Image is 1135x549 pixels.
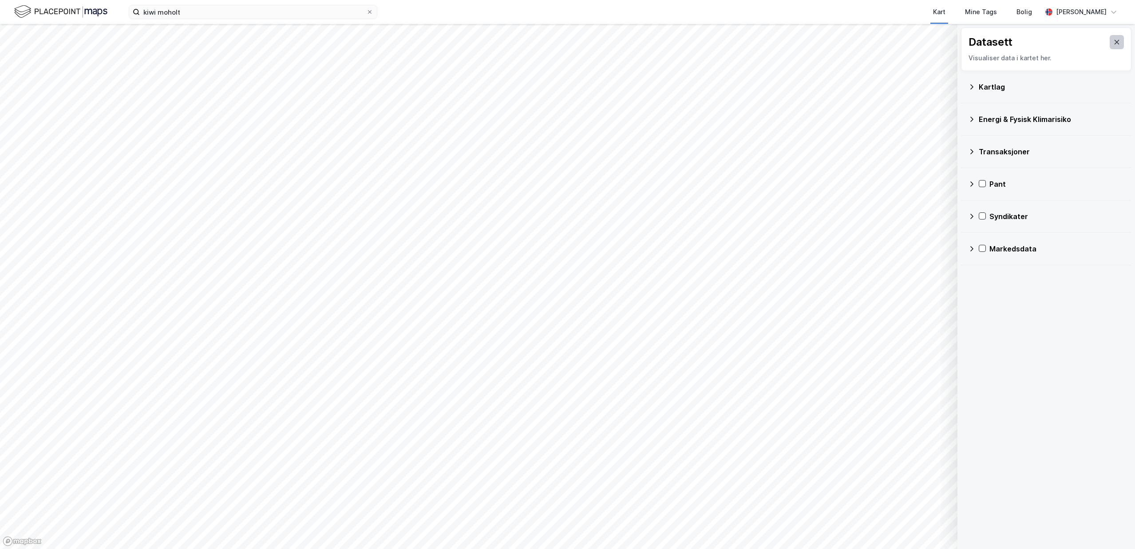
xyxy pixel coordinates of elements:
[969,53,1124,63] div: Visualiser data i kartet her.
[14,4,107,20] img: logo.f888ab2527a4732fd821a326f86c7f29.svg
[969,35,1012,49] div: Datasett
[3,536,42,546] a: Mapbox homepage
[1016,7,1032,17] div: Bolig
[1056,7,1107,17] div: [PERSON_NAME]
[1091,506,1135,549] iframe: Chat Widget
[989,179,1124,189] div: Pant
[933,7,945,17] div: Kart
[979,82,1124,92] div: Kartlag
[140,5,366,19] input: Søk på adresse, matrikkel, gårdeiere, leietakere eller personer
[979,146,1124,157] div: Transaksjoner
[989,243,1124,254] div: Markedsdata
[979,114,1124,125] div: Energi & Fysisk Klimarisiko
[1091,506,1135,549] div: Kontrollprogram for chat
[965,7,997,17] div: Mine Tags
[989,211,1124,222] div: Syndikater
